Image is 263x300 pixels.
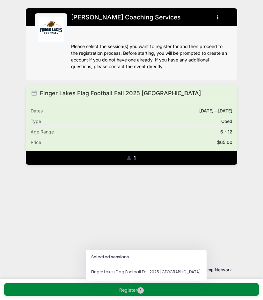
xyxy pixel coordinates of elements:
[31,116,41,126] span: Type
[217,139,232,145] span: $65.00
[31,106,43,116] div: Dates
[134,155,136,161] span: 1
[38,17,64,42] img: logo
[31,127,54,137] span: Age Range
[137,287,144,294] span: 1
[4,283,259,296] button: Register1
[40,90,201,96] span: Finger Lakes Flag Football Fall 2025 [GEOGRAPHIC_DATA]
[199,106,232,116] div: [DATE] - [DATE]
[221,116,232,126] span: Coed
[71,43,228,70] div: Please select the session(s) you want to register for and then proceed to the registration proces...
[71,12,181,23] h1: [PERSON_NAME] Coaching Services
[26,151,237,165] button: 1
[91,269,201,275] div: Finger Lakes Flag Football Fall 2025 [GEOGRAPHIC_DATA]
[220,127,232,137] span: 6 - 12
[86,250,206,264] h3: Selected sessions
[31,137,41,147] div: Price
[31,267,232,273] p: Powered by Camp Network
